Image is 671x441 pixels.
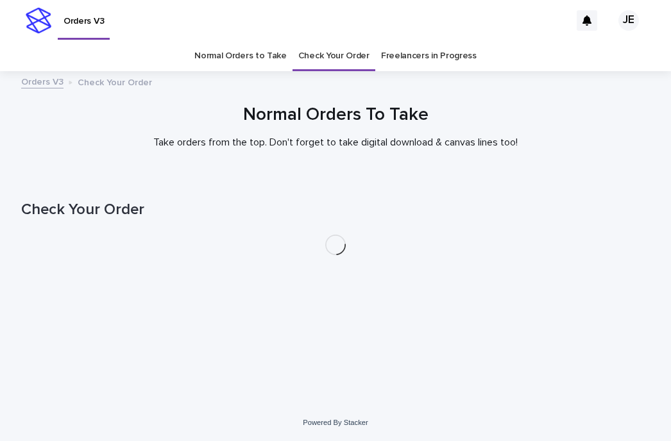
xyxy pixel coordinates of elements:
[78,74,152,88] p: Check Your Order
[303,419,368,426] a: Powered By Stacker
[298,41,369,71] a: Check Your Order
[618,10,639,31] div: JE
[79,137,592,149] p: Take orders from the top. Don't forget to take digital download & canvas lines too!
[21,104,650,126] h1: Normal Orders To Take
[381,41,477,71] a: Freelancers in Progress
[26,8,51,33] img: stacker-logo-s-only.png
[194,41,287,71] a: Normal Orders to Take
[21,201,650,219] h1: Check Your Order
[21,74,64,88] a: Orders V3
